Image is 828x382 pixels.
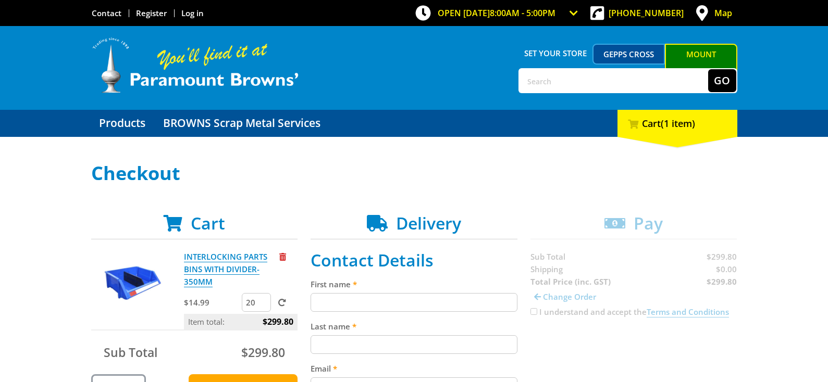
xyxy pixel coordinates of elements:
span: $299.80 [263,314,293,329]
span: OPEN [DATE] [438,7,555,19]
label: First name [311,278,517,290]
button: Go [708,69,736,92]
p: $14.99 [184,296,240,309]
span: Set your store [518,44,593,62]
p: Item total: [184,314,298,329]
label: Last name [311,320,517,333]
a: Remove from cart [279,251,286,262]
input: Please enter your first name. [311,293,517,312]
span: Cart [191,212,225,234]
a: INTERLOCKING PARTS BINS WITH DIVIDER- 350MM [184,251,267,287]
span: (1 item) [661,117,695,130]
span: Delivery [396,212,461,234]
img: INTERLOCKING PARTS BINS WITH DIVIDER- 350MM [101,250,164,313]
img: Paramount Browns' [91,36,300,94]
a: Log in [181,8,204,18]
label: Email [311,362,517,375]
a: Go to the Contact page [92,8,121,18]
input: Please enter your last name. [311,335,517,354]
a: Go to the registration page [136,8,167,18]
a: Go to the BROWNS Scrap Metal Services page [155,110,328,137]
a: Gepps Cross [592,44,665,65]
h2: Contact Details [311,250,517,270]
span: Sub Total [104,344,157,361]
h1: Checkout [91,163,737,184]
a: Go to the Products page [91,110,153,137]
input: Search [520,69,708,92]
span: $299.80 [241,344,285,361]
span: 8:00am - 5:00pm [490,7,555,19]
a: Mount [PERSON_NAME] [665,44,737,83]
div: Cart [617,110,737,137]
